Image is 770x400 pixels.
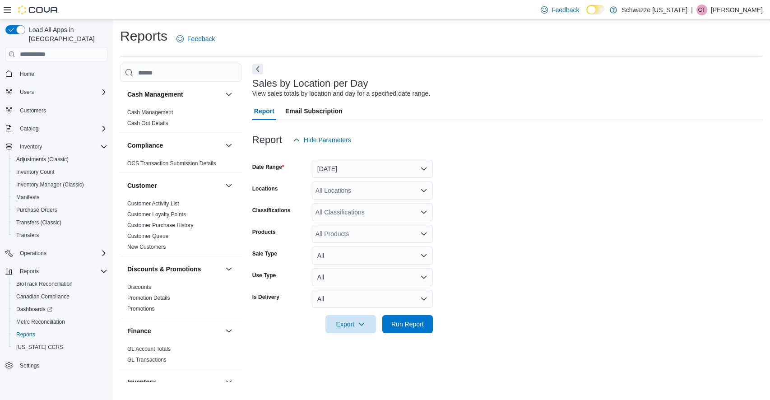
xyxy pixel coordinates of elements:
span: Canadian Compliance [13,291,107,302]
p: [PERSON_NAME] [711,5,763,15]
button: Open list of options [420,230,427,237]
a: Promotions [127,306,155,312]
span: Operations [20,250,46,257]
a: OCS Transaction Submission Details [127,160,216,167]
button: Cash Management [223,89,234,100]
span: Customers [16,105,107,116]
a: Metrc Reconciliation [13,316,69,327]
span: Metrc Reconciliation [13,316,107,327]
h3: Customer [127,181,157,190]
a: Dashboards [13,304,56,315]
a: Inventory Manager (Classic) [13,179,88,190]
span: Run Report [391,320,424,329]
button: Discounts & Promotions [127,265,222,274]
span: Inventory Count [13,167,107,177]
h3: Finance [127,326,151,335]
a: Customer Loyalty Points [127,211,186,218]
span: Hide Parameters [304,135,351,144]
div: View sales totals by location and day for a specified date range. [252,89,430,98]
span: Customer Activity List [127,200,179,207]
p: Schwazze [US_STATE] [622,5,687,15]
button: Hide Parameters [289,131,355,149]
span: Canadian Compliance [16,293,70,300]
button: Users [16,87,37,98]
img: Cova [18,5,59,14]
span: Cash Out Details [127,120,168,127]
a: Discounts [127,284,151,290]
button: Reports [2,265,111,278]
span: Inventory Count [16,168,55,176]
a: Cash Management [127,109,173,116]
button: Manifests [9,191,111,204]
span: Email Subscription [285,102,343,120]
button: Inventory Count [9,166,111,178]
span: New Customers [127,243,166,251]
span: Inventory [16,141,107,152]
span: BioTrack Reconciliation [13,279,107,289]
span: Operations [16,248,107,259]
button: Export [325,315,376,333]
span: Transfers (Classic) [13,217,107,228]
a: Customers [16,105,50,116]
button: Transfers [9,229,111,242]
button: All [312,290,433,308]
span: Customers [20,107,46,114]
button: Metrc Reconciliation [9,316,111,328]
span: Manifests [13,192,107,203]
a: GL Transactions [127,357,167,363]
button: Inventory [16,141,46,152]
span: Transfers [13,230,107,241]
a: Adjustments (Classic) [13,154,72,165]
h3: Inventory [127,377,156,386]
a: Transfers (Classic) [13,217,65,228]
span: Discounts [127,284,151,291]
span: BioTrack Reconciliation [16,280,73,288]
button: Finance [223,326,234,336]
span: Metrc Reconciliation [16,318,65,326]
span: Transfers [16,232,39,239]
span: Users [16,87,107,98]
span: Inventory Manager (Classic) [13,179,107,190]
a: Feedback [173,30,218,48]
button: Run Report [382,315,433,333]
nav: Complex example [5,63,107,395]
label: Use Type [252,272,276,279]
button: Catalog [2,122,111,135]
span: Promotions [127,305,155,312]
button: Next [252,64,263,74]
button: All [312,247,433,265]
a: Canadian Compliance [13,291,73,302]
button: Settings [2,359,111,372]
span: Home [20,70,34,78]
span: Dashboards [13,304,107,315]
button: Canadian Compliance [9,290,111,303]
a: Cash Out Details [127,120,168,126]
span: Catalog [16,123,107,134]
button: Home [2,67,111,80]
button: Cash Management [127,90,222,99]
button: Finance [127,326,222,335]
span: Report [254,102,274,120]
span: Customer Purchase History [127,222,194,229]
span: Promotion Details [127,294,170,302]
span: Customer Queue [127,233,168,240]
div: Compliance [120,158,241,172]
button: BioTrack Reconciliation [9,278,111,290]
p: | [691,5,693,15]
button: [US_STATE] CCRS [9,341,111,353]
h3: Sales by Location per Day [252,78,368,89]
span: Transfers (Classic) [16,219,61,226]
span: Settings [16,360,107,371]
span: Dark Mode [586,14,587,15]
label: Locations [252,185,278,192]
button: Reports [9,328,111,341]
a: [US_STATE] CCRS [13,342,67,353]
h1: Reports [120,27,167,45]
span: Reports [13,329,107,340]
span: Load All Apps in [GEOGRAPHIC_DATA] [25,25,107,43]
button: Purchase Orders [9,204,111,216]
button: Adjustments (Classic) [9,153,111,166]
a: Inventory Count [13,167,58,177]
